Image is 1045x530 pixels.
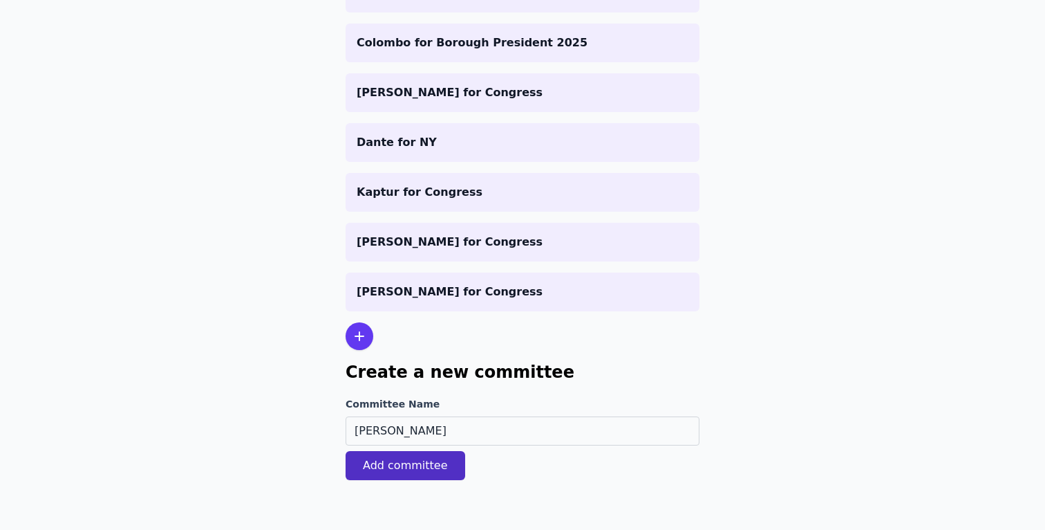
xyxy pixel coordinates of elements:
h1: Create a new committee [346,361,699,383]
a: Colombo for Borough President 2025 [346,24,699,62]
a: [PERSON_NAME] for Congress [346,73,699,112]
button: Add committee [346,451,465,480]
p: Kaptur for Congress [357,184,688,201]
a: Kaptur for Congress [346,173,699,212]
a: [PERSON_NAME] for Congress [346,273,699,311]
p: [PERSON_NAME] for Congress [357,84,688,101]
a: Dante for NY [346,123,699,162]
p: [PERSON_NAME] for Congress [357,234,688,250]
a: [PERSON_NAME] for Congress [346,223,699,262]
p: Dante for NY [357,134,688,151]
p: Colombo for Borough President 2025 [357,35,688,51]
p: [PERSON_NAME] for Congress [357,284,688,300]
label: Committee Name [346,397,699,411]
